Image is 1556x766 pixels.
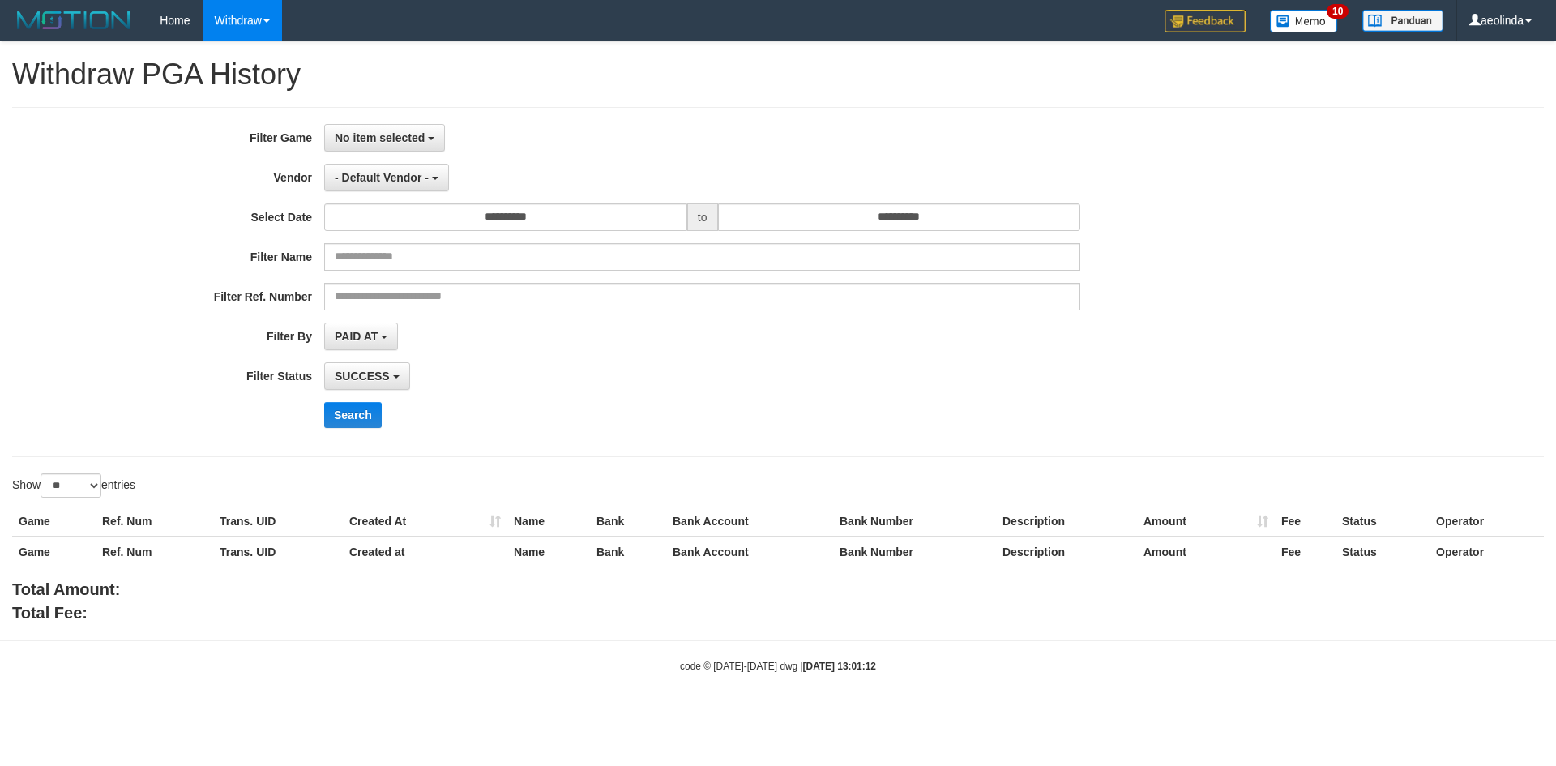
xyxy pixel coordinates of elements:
[12,507,96,537] th: Game
[343,537,507,567] th: Created at
[833,507,996,537] th: Bank Number
[1275,537,1336,567] th: Fee
[41,473,101,498] select: Showentries
[996,507,1137,537] th: Description
[335,370,390,383] span: SUCCESS
[96,507,213,537] th: Ref. Num
[996,537,1137,567] th: Description
[590,507,666,537] th: Bank
[335,330,378,343] span: PAID AT
[1327,4,1349,19] span: 10
[1362,10,1443,32] img: panduan.png
[213,537,343,567] th: Trans. UID
[1165,10,1246,32] img: Feedback.jpg
[343,507,507,537] th: Created At
[12,604,88,622] b: Total Fee:
[213,507,343,537] th: Trans. UID
[803,661,876,672] strong: [DATE] 13:01:12
[507,507,590,537] th: Name
[666,537,833,567] th: Bank Account
[1270,10,1338,32] img: Button%20Memo.svg
[1137,537,1275,567] th: Amount
[96,537,213,567] th: Ref. Num
[687,203,718,231] span: to
[680,661,876,672] small: code © [DATE]-[DATE] dwg |
[335,131,425,144] span: No item selected
[12,58,1544,91] h1: Withdraw PGA History
[12,580,120,598] b: Total Amount:
[833,537,996,567] th: Bank Number
[324,402,382,428] button: Search
[12,473,135,498] label: Show entries
[590,537,666,567] th: Bank
[1275,507,1336,537] th: Fee
[1336,537,1430,567] th: Status
[507,537,590,567] th: Name
[1137,507,1275,537] th: Amount
[1430,537,1544,567] th: Operator
[324,164,449,191] button: - Default Vendor -
[666,507,833,537] th: Bank Account
[335,171,429,184] span: - Default Vendor -
[1430,507,1544,537] th: Operator
[324,124,445,152] button: No item selected
[12,8,135,32] img: MOTION_logo.png
[12,537,96,567] th: Game
[1336,507,1430,537] th: Status
[324,362,410,390] button: SUCCESS
[324,323,398,350] button: PAID AT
